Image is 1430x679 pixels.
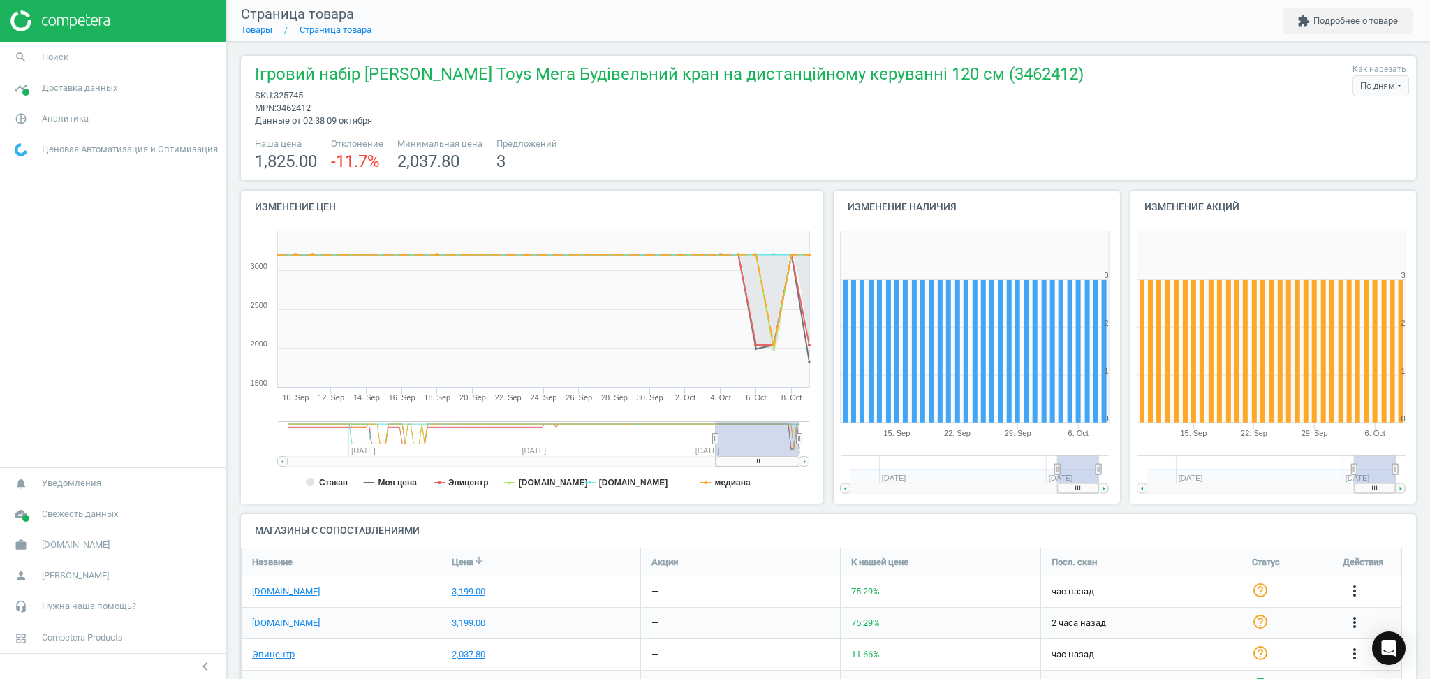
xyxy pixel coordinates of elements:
[452,617,485,629] div: 3,199.00
[397,138,482,150] span: Минимальная цена
[1252,613,1269,629] i: help_outline
[252,555,293,568] span: Название
[252,648,295,661] a: Эпицентр
[651,617,658,629] div: —
[8,44,34,71] i: search
[8,501,34,527] i: cloud_done
[1105,414,1109,423] text: 0
[241,514,1416,547] h4: Магазины с сопоставлениями
[42,600,136,613] span: Нужна наша помощь?
[188,657,223,676] button: chevron_left
[1346,614,1363,631] i: more_vert
[496,138,557,150] span: Предложений
[8,75,34,101] i: timeline
[8,470,34,497] i: notifications
[1252,581,1269,598] i: help_outline
[251,339,267,348] text: 2000
[1401,271,1405,279] text: 3
[318,393,344,402] tspan: 12. Sep
[651,555,678,568] span: Акции
[851,649,880,659] span: 11.66 %
[834,191,1120,224] h4: Изменение наличия
[781,393,802,402] tspan: 8. Oct
[496,152,506,171] span: 3
[1283,8,1413,34] button: extensionПодробнее о товаре
[715,478,751,488] tspan: медиана
[42,51,68,64] span: Поиск
[1352,64,1406,75] label: Как нарезать
[353,393,380,402] tspan: 14. Sep
[42,539,110,551] span: [DOMAIN_NAME]
[1364,429,1385,437] tspan: 6. Oct
[448,478,489,488] tspan: Эпицентр
[255,115,372,126] span: Данные от 02:38 09 октября
[495,393,522,402] tspan: 22. Sep
[42,631,123,644] span: Competera Products
[531,393,557,402] tspan: 24. Sep
[1297,15,1310,27] i: extension
[319,478,348,488] tspan: Стакан
[1241,429,1267,437] tspan: 22. Sep
[251,379,267,387] text: 1500
[651,585,658,598] div: —
[331,138,383,150] span: Отклонение
[1180,429,1207,437] tspan: 15. Sep
[8,593,34,620] i: headset_mic
[8,562,34,589] i: person
[519,478,588,488] tspan: [DOMAIN_NAME]
[1401,367,1405,375] text: 1
[1346,645,1363,662] i: more_vert
[389,393,415,402] tspan: 16. Sep
[746,393,766,402] tspan: 6. Oct
[300,24,371,35] a: Страница товара
[1105,271,1109,279] text: 3
[42,508,118,520] span: Свежесть данных
[1068,429,1089,437] tspan: 6. Oct
[637,393,663,402] tspan: 30. Sep
[601,393,628,402] tspan: 28. Sep
[1352,75,1409,96] div: По дням
[255,138,317,150] span: Наша цена
[42,143,218,156] span: Ценовая Автоматизация и Оптимизация
[1252,644,1269,661] i: help_outline
[944,429,971,437] tspan: 22. Sep
[42,569,109,582] span: [PERSON_NAME]
[251,262,267,270] text: 3000
[255,152,317,171] span: 1,825.00
[1301,429,1327,437] tspan: 29. Sep
[252,617,320,629] a: [DOMAIN_NAME]
[8,105,34,132] i: pie_chart_outlined
[241,6,354,22] span: Страница товара
[1052,617,1230,629] span: 2 часа назад
[277,103,311,113] span: 3462412
[1052,585,1230,598] span: час назад
[252,585,320,598] a: [DOMAIN_NAME]
[1343,555,1383,568] span: Действия
[197,658,214,675] i: chevron_left
[255,90,274,101] span: sku :
[15,143,27,156] img: wGWNvw8QSZomAAAAABJRU5ErkJggg==
[10,10,110,31] img: ajHJNr6hYgQAAAAASUVORK5CYII=
[42,112,89,125] span: Аналитика
[1130,191,1417,224] h4: Изменение акций
[851,555,908,568] span: К нашей цене
[241,24,272,35] a: Товары
[884,429,911,437] tspan: 15. Sep
[1401,319,1405,327] text: 2
[599,478,668,488] tspan: [DOMAIN_NAME]
[1346,583,1363,599] i: more_vert
[1052,555,1097,568] span: Посл. скан
[651,648,658,661] div: —
[1346,614,1363,632] button: more_vert
[675,393,695,402] tspan: 2. Oct
[452,555,473,568] span: Цена
[851,586,880,597] span: 75.29 %
[331,152,380,171] span: -11.7 %
[452,648,485,661] div: 2,037.80
[1401,414,1405,423] text: 0
[1252,555,1280,568] span: Статус
[1005,429,1031,437] tspan: 29. Sep
[1105,319,1109,327] text: 2
[424,393,450,402] tspan: 18. Sep
[711,393,731,402] tspan: 4. Oct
